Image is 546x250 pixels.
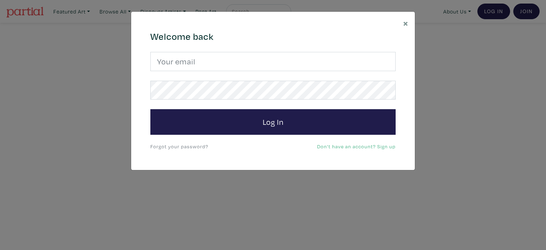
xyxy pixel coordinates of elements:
span: × [403,17,408,29]
a: Forgot your password? [150,143,208,150]
a: Don't have an account? Sign up [317,143,396,150]
input: Your email [150,52,396,71]
h4: Welcome back [150,31,396,42]
button: Log In [150,109,396,135]
button: Close [397,12,415,34]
